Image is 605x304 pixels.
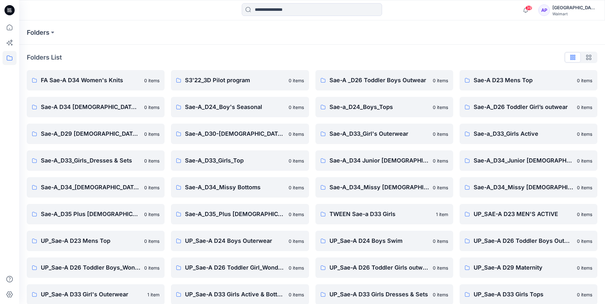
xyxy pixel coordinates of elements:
span: 39 [525,5,532,11]
p: UP_Sae-A D24 Boys Swim [329,236,429,245]
a: Sae-a_D33_Girls Active0 items [460,124,597,144]
p: 0 items [144,211,159,218]
div: [GEOGRAPHIC_DATA] [552,4,597,11]
a: Sae-A_D33_Girls_Dresses & Sets0 items [27,150,165,171]
p: Sae-a_D33_Girls Active [474,129,573,138]
a: FA Sae-A D34 Women's Knits0 items [27,70,165,90]
a: UP_Sae-A D26 Toddler Girl_Wonder Nation Sportswear0 items [171,257,309,278]
p: FA Sae-A D34 Women's Knits [41,76,140,85]
p: 0 items [289,184,304,191]
p: 0 items [433,104,448,111]
a: UP_Sae-A D26 Toddler Girls outwear0 items [315,257,453,278]
p: 0 items [577,211,592,218]
p: UP_Sae-A D26 Toddler Girl_Wonder Nation Sportswear [185,263,284,272]
p: 0 items [433,131,448,137]
p: 0 items [433,291,448,298]
a: Sae-A D23 Mens Top0 items [460,70,597,90]
p: 0 items [289,104,304,111]
p: 0 items [289,291,304,298]
a: Sae-A_D30-[DEMOGRAPHIC_DATA] Maternity0 items [171,124,309,144]
p: Sae-A_D26 Toddler Girl’s outwear [474,103,573,112]
p: 0 items [577,104,592,111]
p: 0 items [577,157,592,164]
a: TWEEN Sae-a D33 Girls1 item [315,204,453,224]
p: 0 items [289,264,304,271]
p: Sae-A_D33_Girls_Top [185,156,284,165]
p: 0 items [144,238,159,244]
p: Folders List [27,53,62,62]
p: 0 items [144,157,159,164]
a: UP_Sae-A D23 Mens Top0 items [27,231,165,251]
p: 0 items [433,264,448,271]
a: Sae-A_D33_Girl's Outerwear0 items [315,124,453,144]
p: Sae-A D34 [DEMOGRAPHIC_DATA] Knit Tops [41,103,140,112]
p: Sae-A_D34 Junior [DEMOGRAPHIC_DATA] top [329,156,429,165]
p: Sae-A_D30-[DEMOGRAPHIC_DATA] Maternity [185,129,284,138]
p: 0 items [144,131,159,137]
p: UP_Sae-A D33 Girls Active & Bottoms [185,290,284,299]
a: Sae-A_D34_[DEMOGRAPHIC_DATA] Outerwear0 items [27,177,165,198]
a: Sae-A_D24_Boy's Seasonal0 items [171,97,309,117]
a: Sae-A D34 [DEMOGRAPHIC_DATA] Knit Tops0 items [27,97,165,117]
div: Walmart [552,11,597,16]
a: UP_Sae-A D24 Boys Outerwear0 items [171,231,309,251]
p: Sae-A_D33_Girl's Outerwear [329,129,429,138]
p: 0 items [433,238,448,244]
a: S3'22_3D Pilot program0 items [171,70,309,90]
p: Sae-A_D34_Missy [DEMOGRAPHIC_DATA] Top Woven [474,183,573,192]
p: 1 item [436,211,448,218]
p: UP_Sae-A D33 Girls Dresses & Sets [329,290,429,299]
p: 0 items [144,77,159,84]
p: UP_Sae-A D26 Toddler Girls outwear [329,263,429,272]
p: UP_Sae-A D33 Girl's Outerwear [41,290,144,299]
p: Sae-A_D34_Missy [DEMOGRAPHIC_DATA] Dresses [329,183,429,192]
p: UP_Sae-A D23 Mens Top [41,236,140,245]
p: 0 items [577,184,592,191]
a: UP_Sae-A D26 Toddler Boys_Wonder Nation Sportswear0 items [27,257,165,278]
p: 0 items [433,77,448,84]
a: Sae-A_D26 Toddler Girl’s outwear0 items [460,97,597,117]
p: Sae-A_D33_Girls_Dresses & Sets [41,156,140,165]
a: Sae-A_D33_Girls_Top0 items [171,150,309,171]
p: 0 items [289,131,304,137]
a: Sae-A_D34_Missy Bottoms0 items [171,177,309,198]
p: 0 items [577,131,592,137]
p: 0 items [289,77,304,84]
p: UP_Sae-A D26 Toddler Boys Outwear [474,236,573,245]
p: UP_Sae-A D24 Boys Outerwear [185,236,284,245]
p: Sae-A_D34_Junior [DEMOGRAPHIC_DATA] bottom [474,156,573,165]
p: 0 items [433,157,448,164]
p: Sae-A_D34_Missy Bottoms [185,183,284,192]
a: Sae-A_D35 Plus [DEMOGRAPHIC_DATA] Bottom0 items [27,204,165,224]
p: S3'22_3D Pilot program [185,76,284,85]
p: 0 items [289,157,304,164]
a: UP_SAE-A D23 MEN'S ACTIVE0 items [460,204,597,224]
p: Sae-A_D29 [DEMOGRAPHIC_DATA] Sleepwear [41,129,140,138]
a: Sae-A_D35_Plus [DEMOGRAPHIC_DATA] Top0 items [171,204,309,224]
a: UP_Sae-A D29 Maternity0 items [460,257,597,278]
p: 0 items [289,211,304,218]
p: Sae-A_D24_Boy's Seasonal [185,103,284,112]
a: Sae-A_D29 [DEMOGRAPHIC_DATA] Sleepwear0 items [27,124,165,144]
p: Sae-A_D35_Plus [DEMOGRAPHIC_DATA] Top [185,210,284,219]
p: 0 items [577,77,592,84]
a: Sae-A_D34 Junior [DEMOGRAPHIC_DATA] top0 items [315,150,453,171]
a: Sae-A_D34_Missy [DEMOGRAPHIC_DATA] Dresses0 items [315,177,453,198]
p: 0 items [144,104,159,111]
p: Sae-A_D35 Plus [DEMOGRAPHIC_DATA] Bottom [41,210,140,219]
a: UP_Sae-A D26 Toddler Boys Outwear0 items [460,231,597,251]
p: Sae-a_D24_Boys_Tops [329,103,429,112]
a: Sae-a_D24_Boys_Tops0 items [315,97,453,117]
p: UP_Sae-A D29 Maternity [474,263,573,272]
p: Sae-A D23 Mens Top [474,76,573,85]
p: 0 items [577,264,592,271]
p: UP_Sae-A D26 Toddler Boys_Wonder Nation Sportswear [41,263,140,272]
p: Sae-A_D34_[DEMOGRAPHIC_DATA] Outerwear [41,183,140,192]
p: 0 items [144,184,159,191]
p: 0 items [144,264,159,271]
p: 0 items [289,238,304,244]
p: UP_SAE-A D23 MEN'S ACTIVE [474,210,573,219]
a: Folders [27,28,49,37]
p: 0 items [577,291,592,298]
p: 0 items [577,238,592,244]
